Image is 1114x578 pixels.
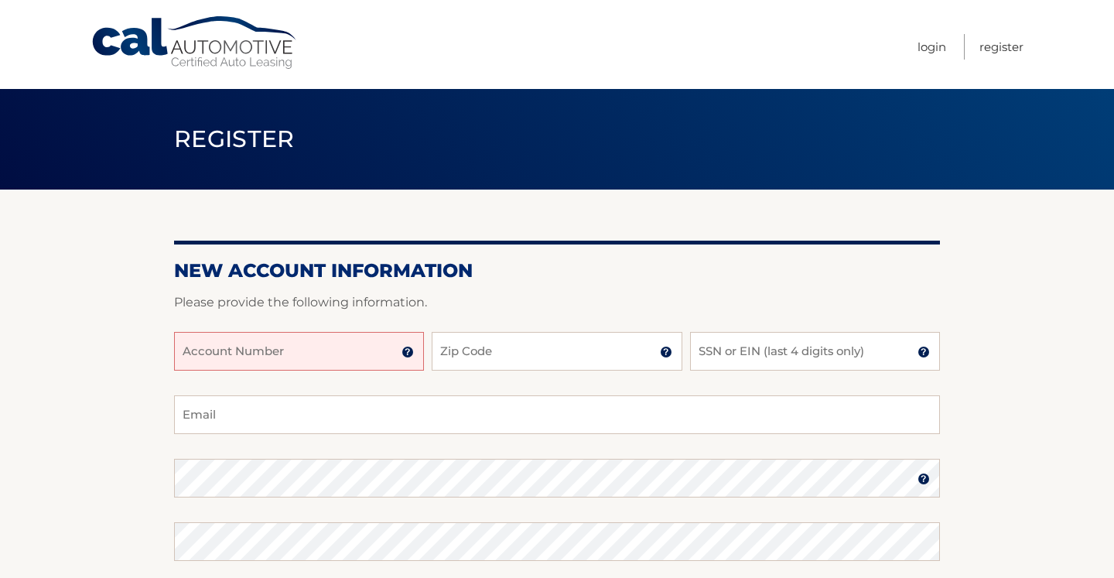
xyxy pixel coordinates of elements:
a: Cal Automotive [91,15,299,70]
p: Please provide the following information. [174,292,940,313]
img: tooltip.svg [918,346,930,358]
a: Register [979,34,1023,60]
img: tooltip.svg [918,473,930,485]
a: Login [918,34,946,60]
img: tooltip.svg [660,346,672,358]
img: tooltip.svg [402,346,414,358]
input: Zip Code [432,332,682,371]
span: Register [174,125,295,153]
h2: New Account Information [174,259,940,282]
input: Account Number [174,332,424,371]
input: Email [174,395,940,434]
input: SSN or EIN (last 4 digits only) [690,332,940,371]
